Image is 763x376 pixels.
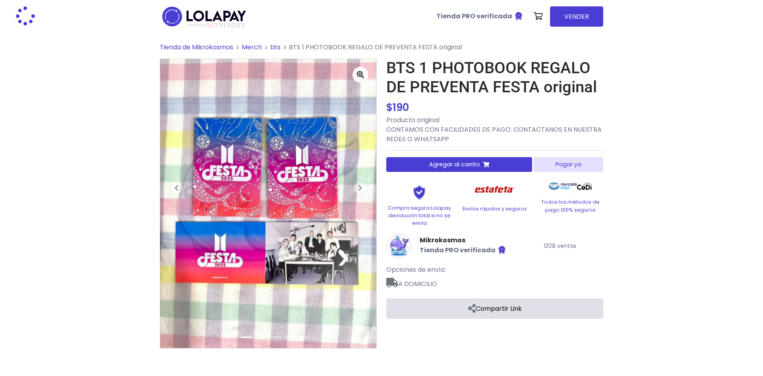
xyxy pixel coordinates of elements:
[386,298,603,319] a: Compartir Link
[187,23,205,27] span: POWERED BY
[393,100,409,115] span: 190
[386,157,532,172] button: Agregar al carrito
[544,242,576,250] small: 1208 ventas
[399,185,439,200] img: Shield
[160,43,233,52] a: Tienda de Mikrokosmos
[550,6,603,27] a: VENDER
[386,58,603,97] h1: BTS 1 PHOTOBOOK REGALO DE PREVENTA FESTA original
[386,100,603,115] div: $
[270,43,281,52] a: bts
[420,236,507,245] a: Mikrokosmos
[205,21,215,30] span: GO
[386,115,603,144] p: Producto original CONTAMOS CON FACILIDADES DE PAGO. CONTACTANOS EN NUESTRA REDES O WHATSAPP
[160,59,376,348] img: medium_1753781744879.jpeg
[242,43,262,52] a: Merch
[462,205,528,212] p: Envíos rápidos y seguros
[514,11,523,21] img: Tienda verificada
[549,178,577,194] img: Mercado Pago Logo
[386,233,412,259] img: Mikrokosmos
[469,178,521,201] img: Estafeta Logo
[160,43,603,58] nav: breadcrumb
[497,245,507,255] img: Tienda verificada
[289,43,462,52] span: BTS 1 PHOTOBOOK REGALO DE PREVENTA FESTA original
[577,178,592,194] img: Codi Logo
[386,204,452,227] p: Compra segura Lolapay devolución total si no se envía
[420,246,496,255] b: Tienda PRO verificada
[534,157,603,172] button: Pagar ya
[429,160,480,169] span: Agregar al carrito
[436,12,512,21] b: Tienda PRO verificada
[160,4,248,29] img: logo
[386,275,603,289] span: A DOMICILIO
[537,198,603,213] p: Todos los métodos de pago 100% seguros
[386,265,446,274] span: Opciones de envío:
[187,22,245,29] span: TRENDIER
